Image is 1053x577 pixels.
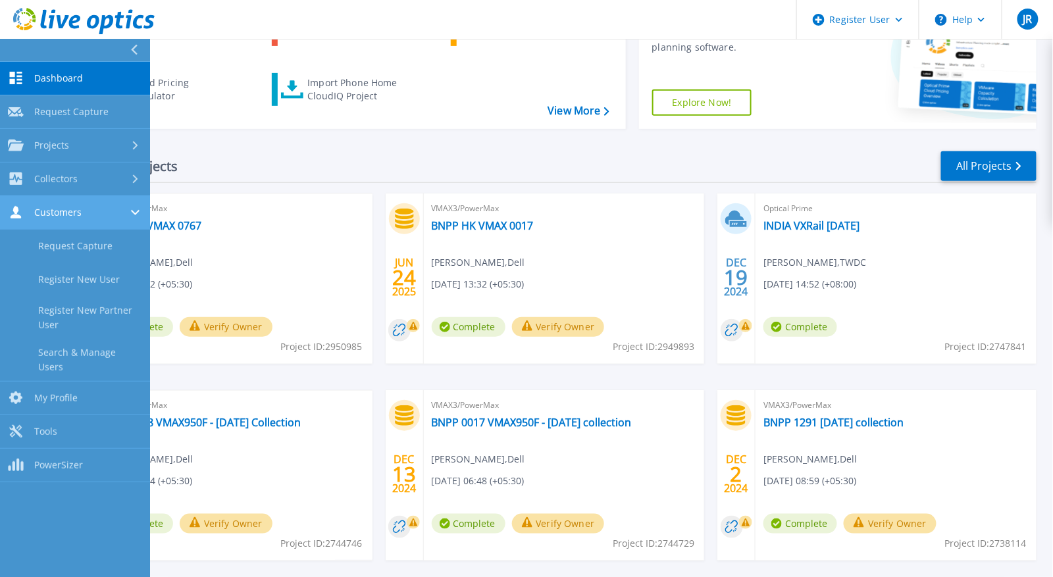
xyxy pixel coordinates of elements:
span: Collectors [34,173,78,185]
button: Verify Owner [180,317,272,337]
a: Cloud Pricing Calculator [93,73,240,106]
span: [PERSON_NAME] , Dell [432,452,525,466]
span: [PERSON_NAME] , Dell [763,452,857,466]
span: Project ID: 2747841 [945,339,1027,354]
div: Cloud Pricing Calculator [129,76,234,103]
a: All Projects [941,151,1037,181]
button: Verify Owner [180,514,272,534]
a: View More [548,105,609,117]
a: BNPP 0018 VMAX950F - [DATE] Collection [99,416,301,429]
span: VMAX3/PowerMax [99,398,365,413]
span: [PERSON_NAME] , TWDC [763,255,866,270]
div: Import Phone Home CloudIQ Project [307,76,410,103]
span: Project ID: 2949893 [613,339,694,354]
span: [PERSON_NAME] , Dell [432,255,525,270]
span: [DATE] 06:48 (+05:30) [432,474,525,488]
span: Project ID: 2738114 [945,536,1027,551]
a: BNPP 0017 VMAX950F - [DATE] collection [432,416,632,429]
span: [DATE] 14:52 (+08:00) [763,277,856,291]
span: Projects [34,139,69,151]
a: Explore Now! [652,89,752,116]
a: INDIA VXRail [DATE] [763,219,860,232]
span: 13 [392,468,416,480]
a: BNPP HK VMAX 0017 [432,219,534,232]
button: Verify Owner [512,514,605,534]
span: VMAX3/PowerMax [432,201,697,216]
span: JR [1023,14,1032,24]
span: Customers [34,207,82,218]
span: Optical Prime [763,201,1029,216]
span: 2 [731,468,742,480]
span: [DATE] 13:32 (+05:30) [432,277,525,291]
span: Complete [763,514,837,534]
span: Complete [763,317,837,337]
a: BNPP 1291 [DATE] collection [763,416,904,429]
span: Dashboard [34,72,83,84]
span: Complete [432,514,505,534]
span: [DATE] 08:59 (+05:30) [763,474,856,488]
button: Verify Owner [512,317,605,337]
span: Project ID: 2744746 [281,536,363,551]
div: JUN 2025 [392,253,417,301]
span: VMAX3/PowerMax [763,398,1029,413]
span: Project ID: 2950985 [281,339,363,354]
span: 19 [725,272,748,283]
a: BNPP HK VMAX 0767 [99,219,201,232]
span: Tools [34,426,57,438]
button: Verify Owner [844,514,937,534]
span: PowerSizer [34,459,83,471]
span: Project ID: 2744729 [613,536,694,551]
div: DEC 2024 [392,450,417,498]
span: My Profile [34,392,78,404]
span: Complete [432,317,505,337]
span: Request Capture [34,106,109,118]
span: VMAX3/PowerMax [99,201,365,216]
div: DEC 2024 [724,253,749,301]
span: VMAX3/PowerMax [432,398,697,413]
span: 24 [392,272,416,283]
div: DEC 2024 [724,450,749,498]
